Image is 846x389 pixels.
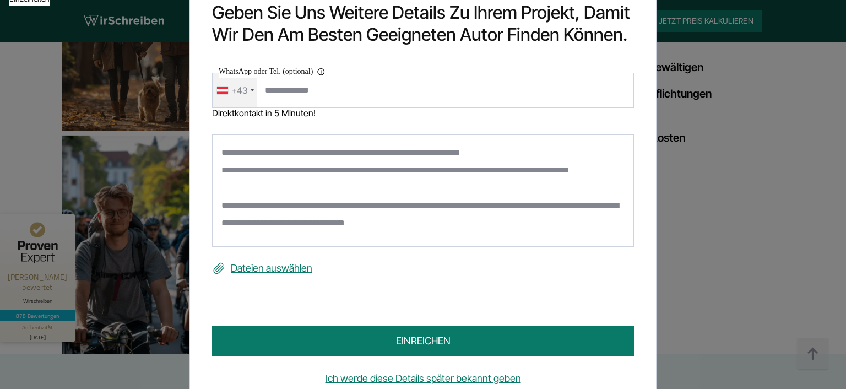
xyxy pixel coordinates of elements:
div: +43 [231,82,247,99]
h2: Geben Sie uns weitere Details zu Ihrem Projekt, damit wir den am besten geeigneten Autor finden k... [212,2,634,46]
button: einreichen [212,326,634,356]
label: WhatsApp oder Tel. (optional) [219,65,330,78]
a: Ich werde diese Details später bekannt geben [212,370,634,387]
label: Dateien auswählen [212,260,634,277]
div: Direktkontakt in 5 Minuten! [212,108,634,118]
div: Telephone country code [213,73,257,107]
